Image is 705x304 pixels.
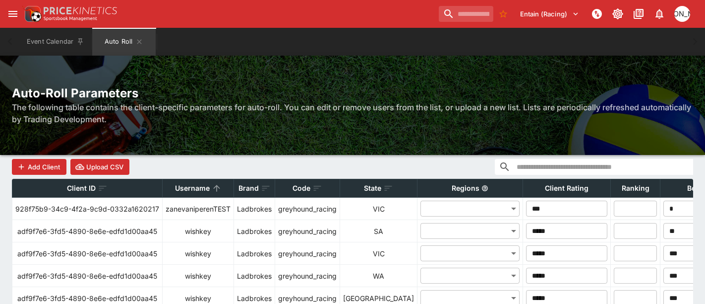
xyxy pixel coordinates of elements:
td: greyhound_racing [275,198,340,220]
td: Ladbrokes [234,198,275,220]
button: Upload CSV [70,159,130,175]
td: Ladbrokes [234,220,275,242]
td: zanevaniperenTEST [163,198,234,220]
p: Regions [452,182,479,194]
td: greyhound_racing [275,220,340,242]
p: Client ID [67,182,96,194]
div: Jonty Andrew [674,6,690,22]
button: Select Tenant [514,6,585,22]
td: Ladbrokes [234,265,275,287]
button: Jonty Andrew [671,3,693,25]
img: PriceKinetics [44,7,117,14]
td: Ladbrokes [234,242,275,265]
td: VIC [340,242,417,265]
button: NOT Connected to PK [588,5,606,23]
td: adf9f7e6-3fd5-4890-8e6e-edfd1d00aa45 [12,220,163,242]
button: Documentation [630,5,647,23]
td: adf9f7e6-3fd5-4890-8e6e-edfd1d00aa45 [12,242,163,265]
img: PriceKinetics Logo [22,4,42,24]
img: Sportsbook Management [44,16,97,21]
p: Brand [238,182,259,194]
input: search [439,6,493,22]
td: SA [340,220,417,242]
p: Username [175,182,210,194]
h6: The following table contains the client-specific parameters for auto-roll. You can edit or remove... [12,101,693,125]
th: Client Rating [523,179,611,198]
p: Code [293,182,310,194]
td: greyhound_racing [275,265,340,287]
td: 928f75b9-34c9-4f2a-9c9d-0332a1620217 [12,198,163,220]
td: wishkey [163,265,234,287]
button: Event Calendar [21,28,90,56]
p: State [364,182,381,194]
button: Auto Roll [92,28,156,56]
td: wishkey [163,220,234,242]
button: open drawer [4,5,22,23]
button: Toggle light/dark mode [609,5,627,23]
td: wishkey [163,242,234,265]
button: Notifications [650,5,668,23]
td: VIC [340,198,417,220]
button: Add Client [12,159,66,175]
h2: Auto-Roll Parameters [12,85,693,101]
svg: Regions which the autoroll setting will apply to. More than one can be selected to apply to multi... [481,185,488,192]
button: No Bookmarks [495,6,511,22]
td: adf9f7e6-3fd5-4890-8e6e-edfd1d00aa45 [12,265,163,287]
td: WA [340,265,417,287]
td: greyhound_racing [275,242,340,265]
th: Ranking [611,179,660,198]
